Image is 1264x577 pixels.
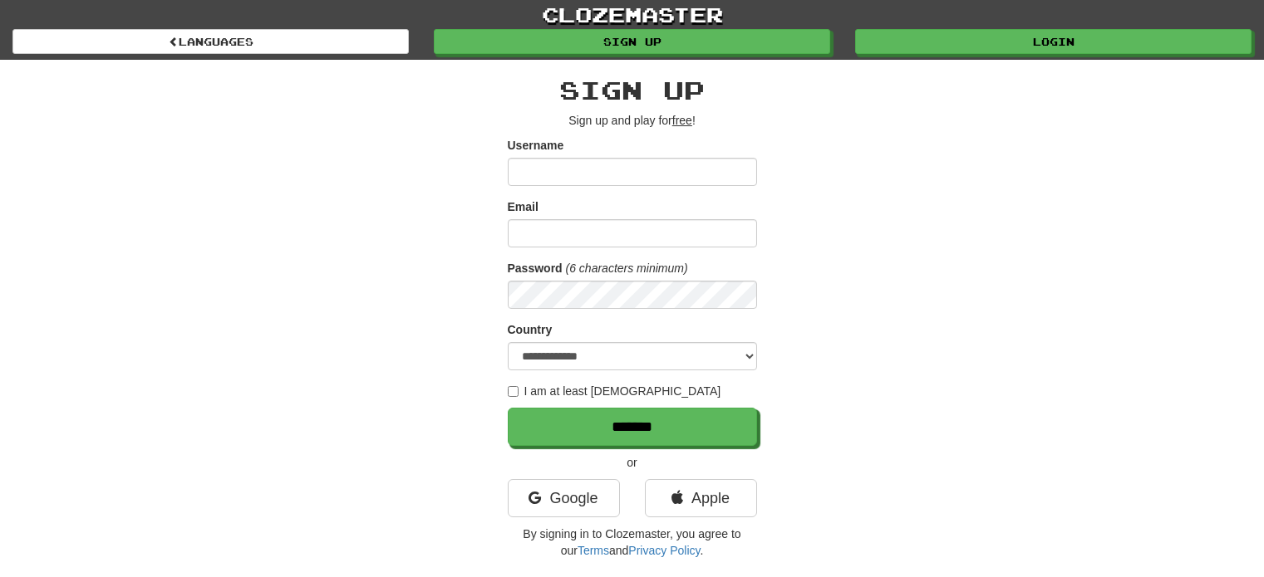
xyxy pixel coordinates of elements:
[508,454,757,471] p: or
[508,112,757,129] p: Sign up and play for !
[508,479,620,517] a: Google
[508,386,519,397] input: I am at least [DEMOGRAPHIC_DATA]
[508,76,757,104] h2: Sign up
[434,29,830,54] a: Sign up
[508,260,563,276] label: Password
[508,383,721,399] label: I am at least [DEMOGRAPHIC_DATA]
[508,321,553,338] label: Country
[855,29,1252,54] a: Login
[672,114,692,127] u: free
[628,544,700,557] a: Privacy Policy
[508,198,539,215] label: Email
[508,137,564,154] label: Username
[566,262,688,275] em: (6 characters minimum)
[645,479,757,517] a: Apple
[508,526,757,559] p: By signing in to Clozemaster, you agree to our and .
[12,29,409,54] a: Languages
[578,544,609,557] a: Terms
